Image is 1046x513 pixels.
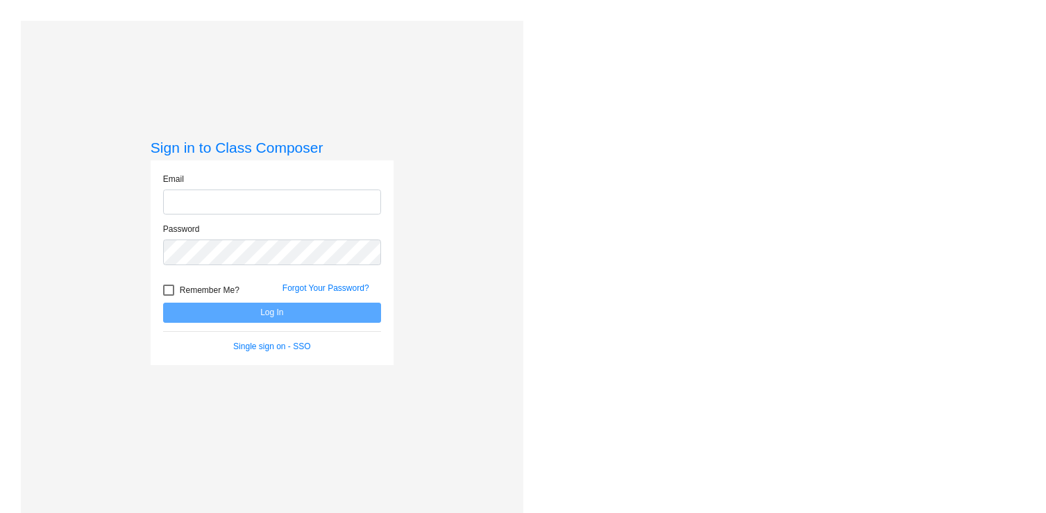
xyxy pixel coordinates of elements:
[180,282,239,298] span: Remember Me?
[163,303,381,323] button: Log In
[282,283,369,293] a: Forgot Your Password?
[163,223,200,235] label: Password
[151,139,394,156] h3: Sign in to Class Composer
[163,173,184,185] label: Email
[233,342,310,351] a: Single sign on - SSO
